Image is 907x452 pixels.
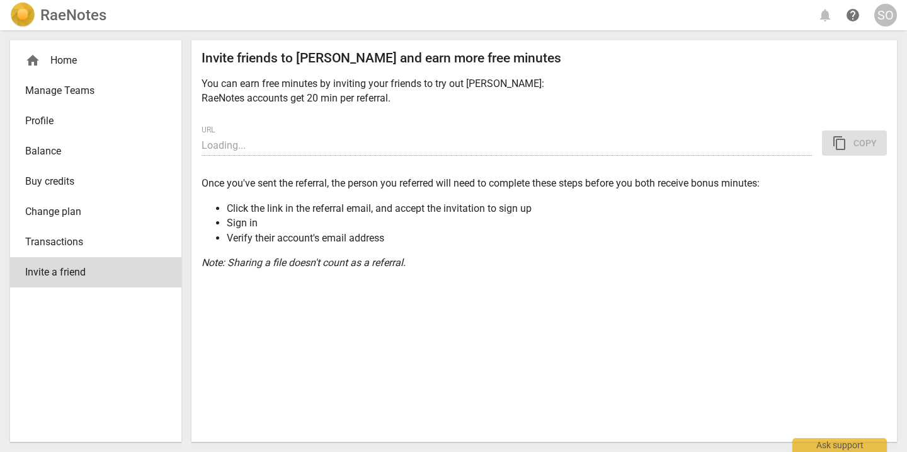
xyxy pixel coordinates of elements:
[792,438,887,452] div: Ask support
[25,53,40,68] span: home
[202,176,887,190] p: Once you've sent the referral, the person you referred will need to complete these steps before y...
[10,45,181,76] div: Home
[10,76,181,106] a: Manage Teams
[202,76,887,91] p: You can earn free minutes by inviting your friends to try out [PERSON_NAME]:
[202,91,887,105] p: RaeNotes accounts get 20 min per referral.
[841,4,864,26] a: Help
[25,235,156,250] span: Transactions
[227,201,887,216] li: Click the link in the referral email, and accept the invitation to sign up
[25,53,156,68] div: Home
[25,113,156,129] span: Profile
[10,227,181,257] a: Transactions
[10,136,181,166] a: Balance
[10,3,106,28] a: LogoRaeNotes
[845,8,860,23] span: help
[202,127,215,134] label: URL
[25,265,156,280] span: Invite a friend
[25,174,156,189] span: Buy credits
[874,4,897,26] button: SO
[10,166,181,197] a: Buy credits
[202,50,887,66] h2: Invite friends to [PERSON_NAME] and earn more free minutes
[10,197,181,227] a: Change plan
[227,231,887,245] li: Verify their account's email address
[202,257,406,269] i: Note: Sharing a file doesn't count as a referral.
[25,204,156,219] span: Change plan
[10,3,35,28] img: Logo
[40,6,106,24] h2: RaeNotes
[10,257,181,287] a: Invite a friend
[25,144,156,159] span: Balance
[25,83,156,98] span: Manage Teams
[227,216,887,230] li: Sign in
[10,106,181,136] a: Profile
